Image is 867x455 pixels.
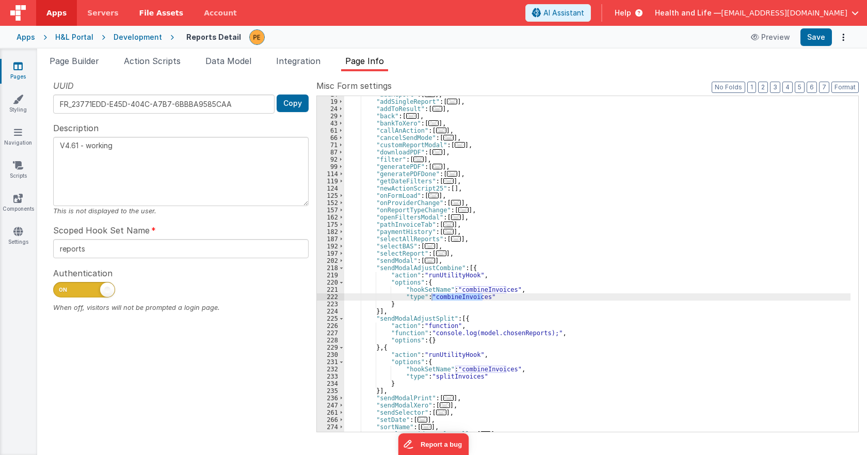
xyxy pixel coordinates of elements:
[317,142,344,149] div: 71
[451,236,461,242] span: ...
[317,272,344,279] div: 219
[800,28,832,46] button: Save
[443,135,454,140] span: ...
[317,337,344,344] div: 228
[53,303,309,312] div: When off, visitors will not be prompted a login page.
[124,56,181,66] span: Action Scripts
[418,417,428,422] span: ...
[413,156,424,162] span: ...
[758,82,768,93] button: 2
[317,366,344,373] div: 232
[525,4,591,22] button: AI Assistant
[317,395,344,402] div: 236
[53,206,309,216] div: This is not displayed to the user.
[317,170,344,178] div: 114
[317,113,344,120] div: 29
[317,402,344,409] div: 247
[317,279,344,286] div: 220
[46,8,67,18] span: Apps
[317,308,344,315] div: 224
[317,127,344,134] div: 61
[425,243,435,249] span: ...
[114,32,162,42] div: Development
[782,82,793,93] button: 4
[317,322,344,330] div: 226
[819,82,829,93] button: 7
[317,380,344,387] div: 234
[436,410,446,415] span: ...
[53,224,150,237] span: Scoped Hook Set Name
[276,56,320,66] span: Integration
[317,120,344,127] div: 43
[277,95,309,112] button: Copy
[425,91,435,97] span: ...
[250,30,264,44] img: 9824c9b2ced8ee662419f2f3ea18dbb0
[406,113,416,119] span: ...
[443,229,454,234] span: ...
[831,82,859,93] button: Format
[317,286,344,293] div: 221
[795,82,805,93] button: 5
[443,395,454,401] span: ...
[317,301,344,308] div: 223
[747,82,756,93] button: 1
[87,8,118,18] span: Servers
[317,228,344,236] div: 182
[436,128,446,133] span: ...
[317,344,344,351] div: 229
[317,149,344,156] div: 87
[432,106,443,112] span: ...
[317,257,344,264] div: 202
[428,193,439,198] span: ...
[425,258,435,263] span: ...
[543,8,584,18] span: AI Assistant
[615,8,631,18] span: Help
[317,264,344,272] div: 218
[317,351,344,358] div: 230
[317,134,344,142] div: 66
[447,171,457,177] span: ...
[443,178,454,184] span: ...
[317,250,344,257] div: 197
[317,192,344,199] div: 125
[317,199,344,207] div: 152
[317,330,344,337] div: 227
[317,409,344,416] div: 261
[721,8,847,18] span: [EMAIL_ADDRESS][DOMAIN_NAME]
[480,431,491,437] span: ...
[205,56,251,66] span: Data Model
[317,214,344,221] div: 162
[455,142,465,148] span: ...
[317,373,344,380] div: 233
[836,30,850,44] button: Options
[443,222,454,227] span: ...
[50,56,99,66] span: Page Builder
[421,424,431,430] span: ...
[398,433,469,455] iframe: Marker.io feedback button
[317,243,344,250] div: 192
[436,250,446,256] span: ...
[432,149,443,155] span: ...
[317,293,344,301] div: 222
[317,163,344,170] div: 99
[317,105,344,113] div: 24
[317,431,344,438] div: 279
[655,8,859,18] button: Health and Life — [EMAIL_ADDRESS][DOMAIN_NAME]
[316,80,392,92] span: Misc Form settings
[807,82,817,93] button: 6
[458,207,469,213] span: ...
[317,156,344,163] div: 92
[317,236,344,243] div: 187
[345,56,384,66] span: Page Info
[440,402,450,408] span: ...
[317,423,344,431] div: 274
[447,99,457,104] span: ...
[317,358,344,366] div: 231
[770,82,780,93] button: 3
[317,185,344,192] div: 124
[655,8,721,18] span: Health and Life —
[317,221,344,228] div: 175
[53,80,74,92] span: UUID
[451,200,461,206] span: ...
[428,120,439,126] span: ...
